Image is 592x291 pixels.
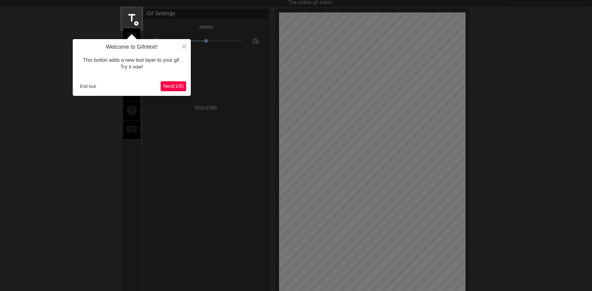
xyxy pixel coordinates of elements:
[77,51,186,77] div: This button adds a new text layer to your gif. Try it now!
[177,39,191,53] button: Close
[163,83,184,89] span: Next ( 1 / 6 )
[77,44,186,51] h4: Welcome to Gifntext!
[161,81,186,91] button: Next
[77,82,99,91] button: End tour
